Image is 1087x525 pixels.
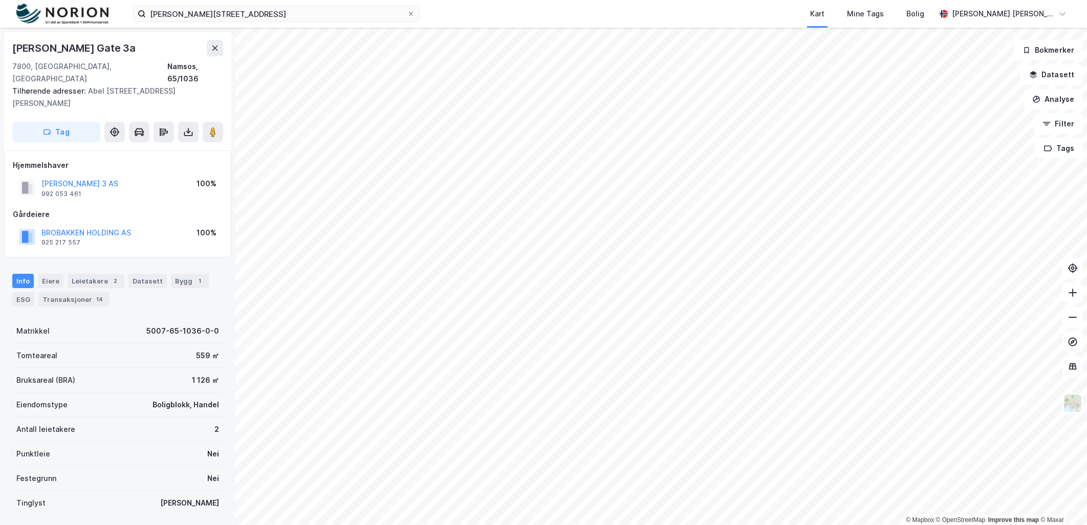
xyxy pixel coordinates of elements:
[12,122,100,142] button: Tag
[196,349,219,362] div: 559 ㎡
[13,159,223,171] div: Hjemmelshaver
[1036,476,1087,525] iframe: Chat Widget
[16,399,68,411] div: Eiendomstype
[128,274,167,288] div: Datasett
[16,472,56,485] div: Festegrunn
[16,4,108,25] img: norion-logo.80e7a08dc31c2e691866.png
[38,292,109,307] div: Transaksjoner
[197,227,216,239] div: 100%
[906,8,924,20] div: Bolig
[146,325,219,337] div: 5007-65-1036-0-0
[94,294,105,304] div: 14
[12,274,34,288] div: Info
[847,8,884,20] div: Mine Tags
[146,6,407,21] input: Søk på adresse, matrikkel, gårdeiere, leietakere eller personer
[952,8,1054,20] div: [PERSON_NAME] [PERSON_NAME]
[1034,114,1083,134] button: Filter
[160,497,219,509] div: [PERSON_NAME]
[16,497,46,509] div: Tinglyst
[110,276,120,286] div: 2
[192,374,219,386] div: 1 126 ㎡
[1035,138,1083,159] button: Tags
[153,399,219,411] div: Boligblokk, Handel
[194,276,205,286] div: 1
[1020,64,1083,85] button: Datasett
[1036,476,1087,525] div: Kontrollprogram for chat
[41,238,80,247] div: 925 217 557
[214,423,219,435] div: 2
[12,40,138,56] div: [PERSON_NAME] Gate 3a
[16,349,57,362] div: Tomteareal
[12,292,34,307] div: ESG
[12,60,167,85] div: 7800, [GEOGRAPHIC_DATA], [GEOGRAPHIC_DATA]
[13,208,223,221] div: Gårdeiere
[197,178,216,190] div: 100%
[988,516,1039,523] a: Improve this map
[38,274,63,288] div: Eiere
[16,325,50,337] div: Matrikkel
[41,190,81,198] div: 992 053 461
[16,423,75,435] div: Antall leietakere
[1014,40,1083,60] button: Bokmerker
[936,516,986,523] a: OpenStreetMap
[207,448,219,460] div: Nei
[68,274,124,288] div: Leietakere
[16,374,75,386] div: Bruksareal (BRA)
[1063,393,1082,413] img: Z
[171,274,209,288] div: Bygg
[906,516,934,523] a: Mapbox
[207,472,219,485] div: Nei
[810,8,824,20] div: Kart
[16,448,50,460] div: Punktleie
[1024,89,1083,110] button: Analyse
[12,85,215,110] div: Abel [STREET_ADDRESS][PERSON_NAME]
[167,60,223,85] div: Namsos, 65/1036
[12,86,88,95] span: Tilhørende adresser:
